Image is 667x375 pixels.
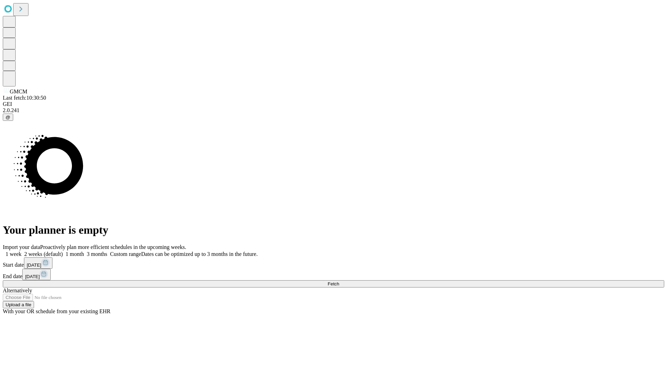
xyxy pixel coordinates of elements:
[6,115,10,120] span: @
[3,269,664,280] div: End date
[3,301,34,308] button: Upload a file
[66,251,84,257] span: 1 month
[141,251,257,257] span: Dates can be optimized up to 3 months in the future.
[3,287,32,293] span: Alternatively
[6,251,22,257] span: 1 week
[3,101,664,107] div: GEI
[328,281,339,286] span: Fetch
[3,95,46,101] span: Last fetch: 10:30:50
[3,224,664,236] h1: Your planner is empty
[3,257,664,269] div: Start date
[87,251,107,257] span: 3 months
[3,107,664,114] div: 2.0.241
[3,280,664,287] button: Fetch
[24,257,52,269] button: [DATE]
[24,251,63,257] span: 2 weeks (default)
[25,274,40,279] span: [DATE]
[40,244,186,250] span: Proactively plan more efficient schedules in the upcoming weeks.
[3,114,13,121] button: @
[10,89,27,94] span: GMCM
[3,308,110,314] span: With your OR schedule from your existing EHR
[110,251,141,257] span: Custom range
[3,244,40,250] span: Import your data
[27,262,41,268] span: [DATE]
[22,269,51,280] button: [DATE]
